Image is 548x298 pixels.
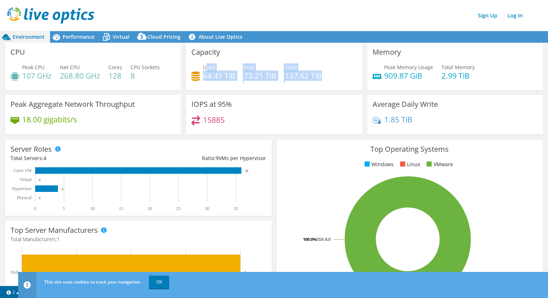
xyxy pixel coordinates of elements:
a: About Live Optics [186,31,248,43]
span: Virtual [113,33,129,40]
text: Guest VM [13,168,32,173]
h4: 1.85 TiB [384,116,412,123]
span: CPU Sockets [130,64,160,71]
h4: 15885 [203,116,225,124]
text: Physical [17,195,32,200]
li: Windows [363,160,394,168]
h4: Total Manufacturers: [11,235,266,243]
text: 4 [62,187,63,191]
h3: Server Roles [11,145,52,153]
h4: 268.80 GHz [60,72,100,80]
h3: Average Daily Write [373,100,438,108]
h3: Top Operating Systems [282,145,537,153]
h3: Peak Aggregate Network Throughput [11,100,135,108]
h3: Memory [373,48,401,56]
text: 5 [63,206,65,211]
text: 0 [39,196,41,200]
span: 1 [57,236,60,243]
span: Total [285,64,297,71]
h4: 909.87 GiB [384,72,433,80]
span: This site uses cookies to track your navigation. [44,279,141,285]
span: Peak CPU [22,64,45,71]
a: OK [149,276,169,289]
span: 4 [43,155,46,161]
a: 2 [1,287,24,297]
h4: 128 [108,72,122,80]
tspan: 100.0% [303,236,316,242]
div: Total Servers: [11,154,138,162]
text: 4 [244,270,246,274]
h3: Capacity [191,48,220,56]
text: 0 [39,178,41,182]
img: live_optics_svg.svg [7,7,94,24]
text: Hypervisor [12,186,32,191]
li: VMware [425,160,453,168]
span: Used [203,64,215,71]
h4: 2.99 TiB [441,72,475,80]
text: Virtual [20,177,32,182]
text: 36 [245,169,249,173]
text: 35 [233,206,238,211]
span: 9 [216,155,219,161]
h4: 8 [130,72,160,80]
h4: 137.62 TiB [285,72,322,80]
span: Total Memory [441,64,475,71]
h4: 18.00 gigabits/s [22,116,77,123]
a: Sign Up [474,10,501,21]
h3: Top Server Manufacturers [11,226,98,234]
text: 30 [205,206,209,211]
span: Environment [13,33,45,40]
span: Performance [63,33,95,40]
div: Ratio: VMs per Hypervisor [138,154,266,162]
h4: 64.41 TiB [203,72,236,80]
a: Log In [504,10,526,21]
span: Cores [108,64,122,71]
tspan: ESXi 8.0 [316,236,331,242]
text: 20 [148,206,152,211]
li: Linux [398,160,420,168]
h4: 107 GHz [22,72,51,80]
h3: IOPS at 95% [191,100,232,108]
span: Cloud Pricing [148,33,180,40]
span: Peak Memory Usage [384,64,433,71]
text: 15 [119,206,123,211]
span: Net CPU [60,64,80,71]
text: Dell [11,270,18,275]
text: 10 [90,206,95,211]
h4: 73.21 TiB [244,72,277,80]
text: 25 [176,206,180,211]
h3: CPU [11,48,25,56]
span: Free [244,64,254,71]
text: 0 [34,206,36,211]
